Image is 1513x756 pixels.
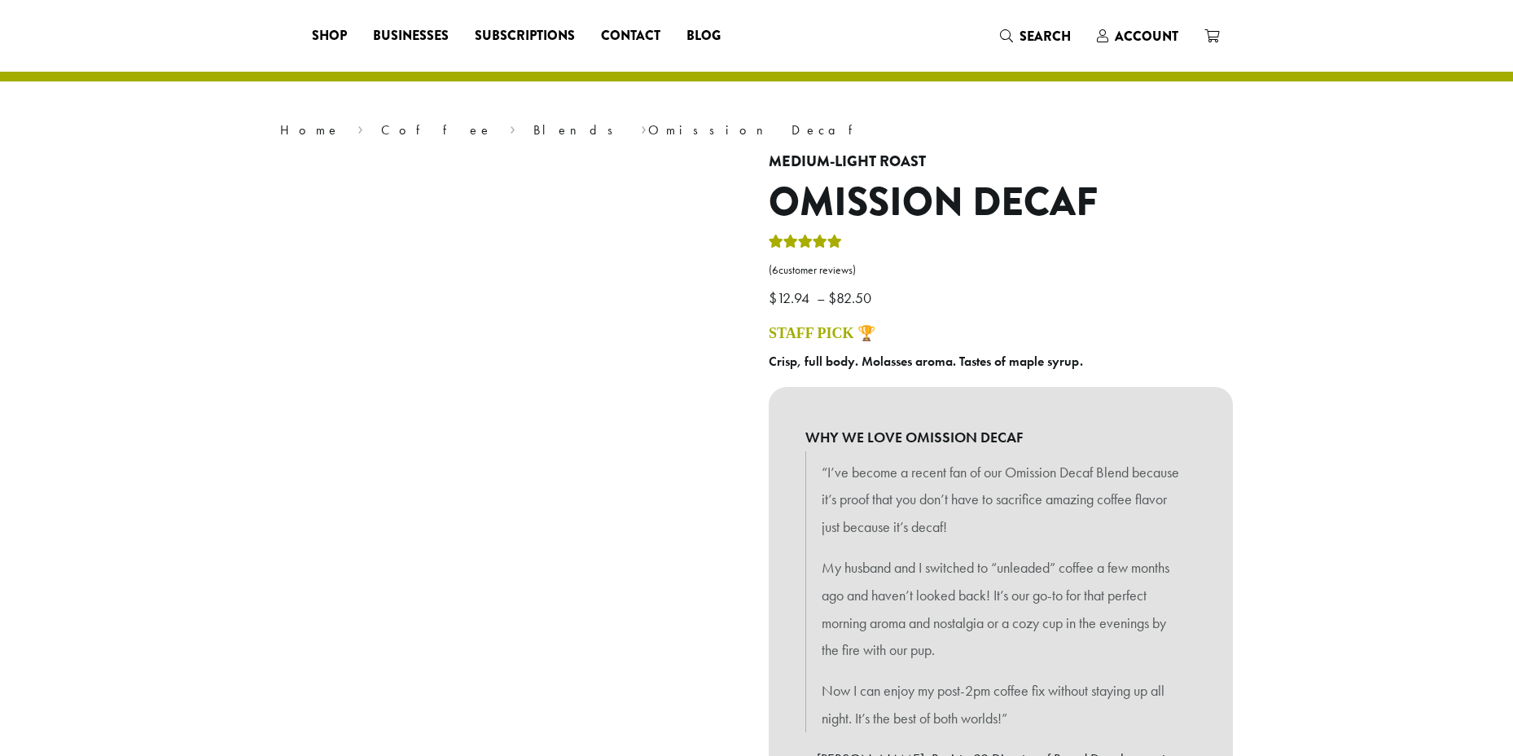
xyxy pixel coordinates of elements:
[987,23,1084,50] a: Search
[805,424,1196,451] b: WHY WE LOVE OMISSION DECAF
[822,554,1180,664] p: My husband and I switched to “unleaded” coffee a few months ago and haven’t looked back! It’s our...
[822,677,1180,732] p: Now I can enjoy my post-2pm coffee fix without staying up all night. It’s the best of both worlds!”
[822,459,1180,541] p: “I’ve become a recent fan of our Omission Decaf Blend because it’s proof that you don’t have to s...
[769,288,814,307] bdi: 12.94
[772,263,778,277] span: 6
[510,115,515,140] span: ›
[641,115,647,140] span: ›
[357,115,363,140] span: ›
[373,26,449,46] span: Businesses
[769,153,1233,171] h4: Medium-Light Roast
[381,121,493,138] a: Coffee
[769,288,777,307] span: $
[280,121,340,138] a: Home
[769,353,1083,370] b: Crisp, full body. Molasses aroma. Tastes of maple syrup.
[686,26,721,46] span: Blog
[769,262,1233,279] a: (6customer reviews)
[312,26,347,46] span: Shop
[828,288,875,307] bdi: 82.50
[601,26,660,46] span: Contact
[817,288,825,307] span: –
[299,23,360,49] a: Shop
[475,26,575,46] span: Subscriptions
[1115,27,1178,46] span: Account
[828,288,836,307] span: $
[533,121,624,138] a: Blends
[280,121,1233,140] nav: Breadcrumb
[769,232,842,257] div: Rated 4.33 out of 5
[769,325,875,341] a: STAFF PICK 🏆
[769,179,1233,226] h1: Omission Decaf
[1020,27,1071,46] span: Search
